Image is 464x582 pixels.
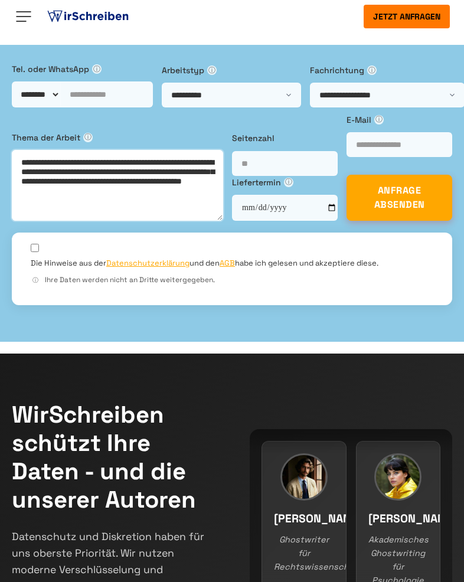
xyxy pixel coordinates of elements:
[368,424,429,442] h3: [PERSON_NAME]
[364,5,450,28] button: Jetzt anfragen
[374,115,384,125] span: ⓘ
[31,258,378,269] label: Die Hinweise aus der und den habe ich gelesen und akzeptiere diese.
[284,178,293,187] span: ⓘ
[162,64,301,77] label: Arbeitstyp
[220,258,235,268] a: AGB
[45,8,131,25] img: logo ghostwriter-österreich
[12,401,214,514] h2: WirSchreiben schützt Ihre Daten - und die unserer Autoren
[274,424,334,442] h3: [PERSON_NAME]
[106,258,189,268] a: Datenschutzerklärung
[367,66,377,75] span: ⓘ
[207,66,217,75] span: ⓘ
[14,7,33,26] img: Menu open
[232,132,338,145] label: Seitenzahl
[347,175,452,221] button: ANFRAGE ABSENDEN
[347,113,452,126] label: E-Mail
[31,276,40,285] span: ⓘ
[232,176,338,189] label: Liefertermin
[12,63,153,76] label: Tel. oder WhatsApp
[92,64,102,74] span: ⓘ
[83,133,93,142] span: ⓘ
[31,274,433,286] div: Ihre Daten werden nicht an Dritte weitergegeben.
[12,131,223,144] label: Thema der Arbeit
